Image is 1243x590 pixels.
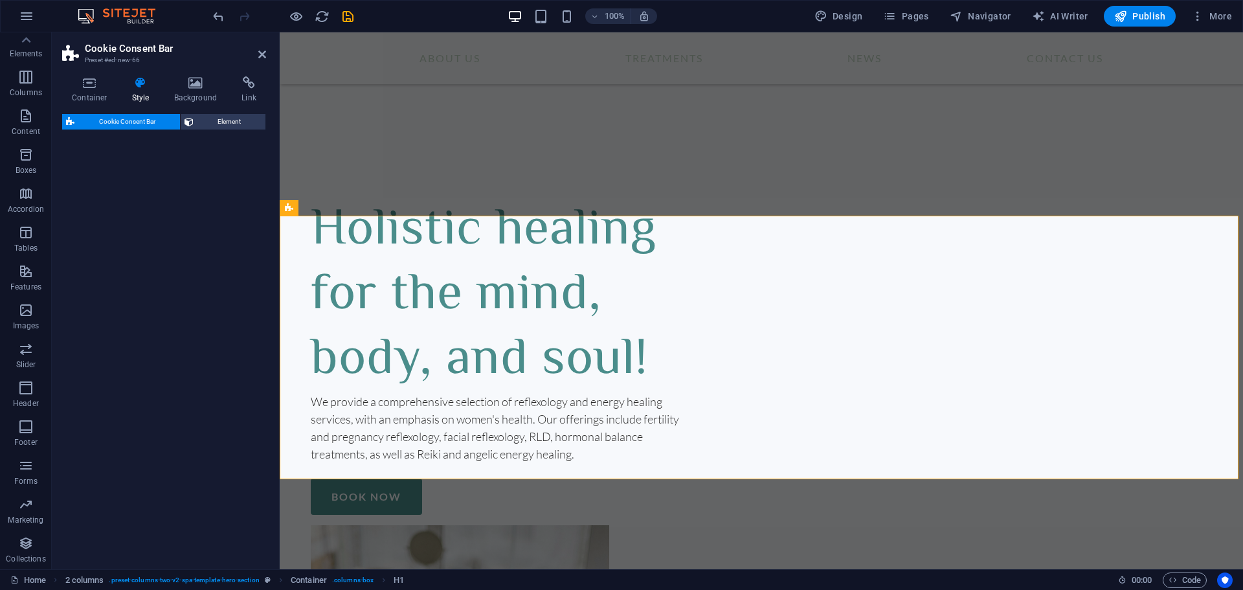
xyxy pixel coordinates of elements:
p: Features [10,282,41,292]
p: Tables [14,243,38,253]
i: On resize automatically adjust zoom level to fit chosen device. [638,10,650,22]
h3: Preset #ed-new-66 [85,54,240,66]
button: Navigator [945,6,1016,27]
button: Publish [1104,6,1176,27]
button: Element [181,114,266,130]
button: More [1186,6,1237,27]
span: Cookie Consent Bar [78,114,176,130]
span: Click to select. Double-click to edit [65,573,104,588]
button: Design [809,6,868,27]
button: Pages [878,6,934,27]
button: 100% [585,8,631,24]
span: . columns-box [332,573,374,588]
span: Publish [1114,10,1165,23]
img: Editor Logo [74,8,172,24]
p: Slider [16,359,36,370]
i: Reload page [315,9,330,24]
p: Collections [6,554,45,564]
span: More [1191,10,1232,23]
div: Design (Ctrl+Alt+Y) [809,6,868,27]
p: Columns [10,87,42,98]
span: : [1141,575,1143,585]
span: Click to select. Double-click to edit [394,573,404,588]
h6: 100% [605,8,625,24]
h4: Style [122,76,164,104]
i: Undo: Add element (Ctrl+Z) [211,9,226,24]
h4: Container [62,76,122,104]
button: undo [210,8,226,24]
span: Click to select. Double-click to edit [291,573,327,588]
p: Footer [14,437,38,448]
p: Boxes [16,165,37,176]
a: Click to cancel selection. Double-click to open Pages [10,573,46,588]
button: save [340,8,355,24]
button: Code [1163,573,1207,588]
i: This element is a customizable preset [265,576,271,584]
span: Design [814,10,863,23]
p: Header [13,398,39,409]
p: Marketing [8,515,43,525]
nav: breadcrumb [65,573,405,588]
p: Images [13,321,39,331]
span: Pages [883,10,928,23]
h2: Cookie Consent Bar [85,43,266,54]
button: Cookie Consent Bar [62,114,180,130]
h4: Background [164,76,232,104]
span: Navigator [950,10,1011,23]
button: Usercentrics [1217,573,1233,588]
span: 00 00 [1132,573,1152,588]
h6: Session time [1118,573,1152,588]
i: Save (Ctrl+S) [341,9,355,24]
span: Code [1169,573,1201,588]
p: Accordion [8,204,44,214]
span: Element [197,114,262,130]
p: Content [12,126,40,137]
span: AI Writer [1032,10,1088,23]
h4: Link [232,76,266,104]
span: . preset-columns-two-v2-spa-template-hero-section [109,573,259,588]
p: Elements [10,49,43,59]
p: Forms [14,476,38,486]
button: reload [314,8,330,24]
button: Click here to leave preview mode and continue editing [288,8,304,24]
button: AI Writer [1027,6,1093,27]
